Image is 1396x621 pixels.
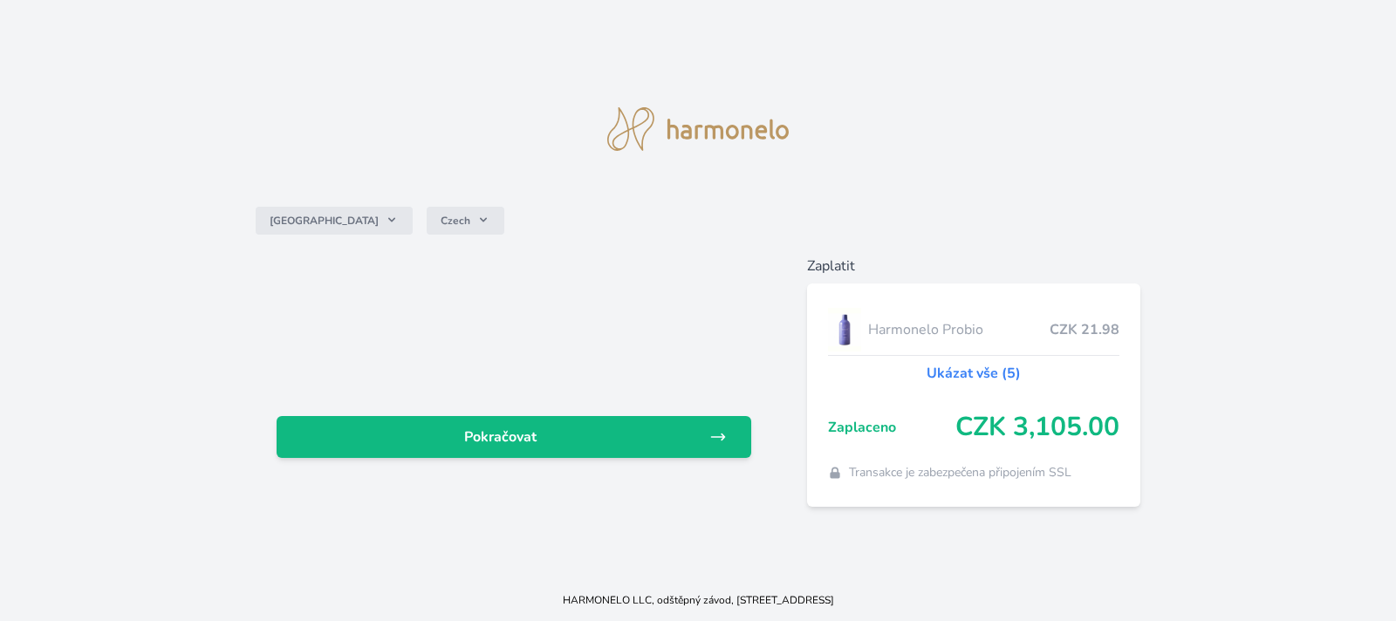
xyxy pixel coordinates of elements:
img: logo.svg [607,107,789,151]
a: Ukázat vše (5) [927,363,1021,384]
span: Pokračovat [291,427,709,447]
a: Pokračovat [277,416,751,458]
button: [GEOGRAPHIC_DATA] [256,207,413,235]
button: Czech [427,207,504,235]
span: [GEOGRAPHIC_DATA] [270,214,379,228]
span: Zaplaceno [828,417,955,438]
span: CZK 21.98 [1050,319,1119,340]
span: CZK 3,105.00 [955,412,1119,443]
span: Transakce je zabezpečena připojením SSL [849,464,1071,481]
h6: Zaplatit [807,256,1139,276]
img: CLEAN_PROBIO_se_stinem_x-lo.jpg [828,308,861,351]
span: Harmonelo Probio [868,319,1049,340]
span: Czech [441,214,470,228]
